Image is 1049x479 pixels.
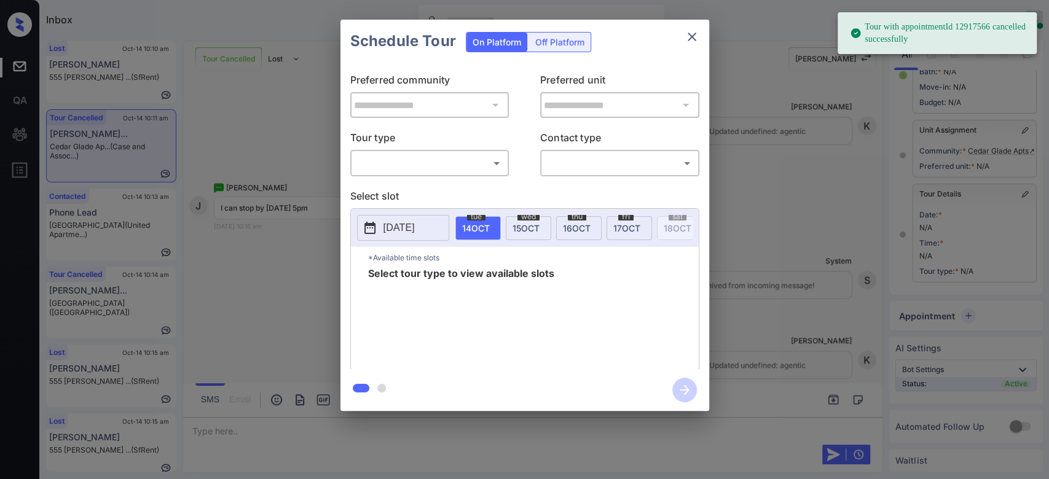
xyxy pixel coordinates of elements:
[466,33,527,52] div: On Platform
[568,213,586,220] span: thu
[383,220,415,235] p: [DATE]
[340,20,466,63] h2: Schedule Tour
[368,247,699,268] p: *Available time slots
[350,189,699,208] p: Select slot
[563,223,591,233] span: 16 OCT
[467,213,485,220] span: tue
[680,25,704,49] button: close
[613,223,640,233] span: 17 OCT
[455,216,501,240] div: date-select
[350,130,509,150] p: Tour type
[350,72,509,92] p: Preferred community
[618,213,634,220] span: fri
[462,223,490,233] span: 14 OCT
[513,223,540,233] span: 15 OCT
[540,72,699,92] p: Preferred unit
[607,216,652,240] div: date-select
[517,213,540,220] span: wed
[357,215,449,241] button: [DATE]
[556,216,602,240] div: date-select
[850,16,1027,50] div: Tour with appointmentId 12917566 cancelled successfully
[529,33,591,52] div: Off Platform
[368,268,554,367] span: Select tour type to view available slots
[540,130,699,150] p: Contact type
[506,216,551,240] div: date-select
